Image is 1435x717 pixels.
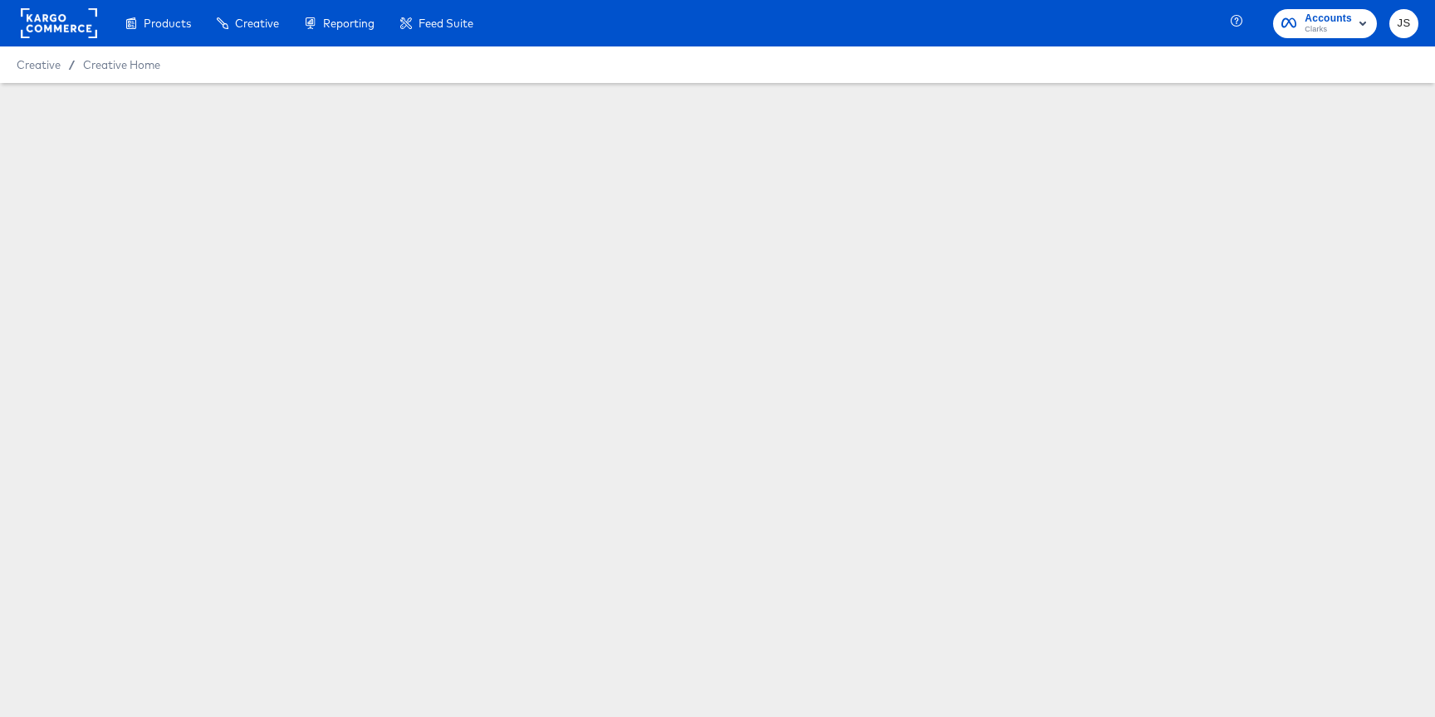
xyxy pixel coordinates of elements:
span: Accounts [1305,10,1352,27]
span: Products [144,17,191,30]
span: Creative [235,17,279,30]
a: Creative Home [83,58,160,71]
button: JS [1389,9,1418,38]
span: Clarks [1305,23,1352,37]
button: AccountsClarks [1273,9,1377,38]
span: Feed Suite [419,17,473,30]
span: / [61,58,83,71]
span: Creative [17,58,61,71]
span: Reporting [323,17,375,30]
span: JS [1396,14,1412,33]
